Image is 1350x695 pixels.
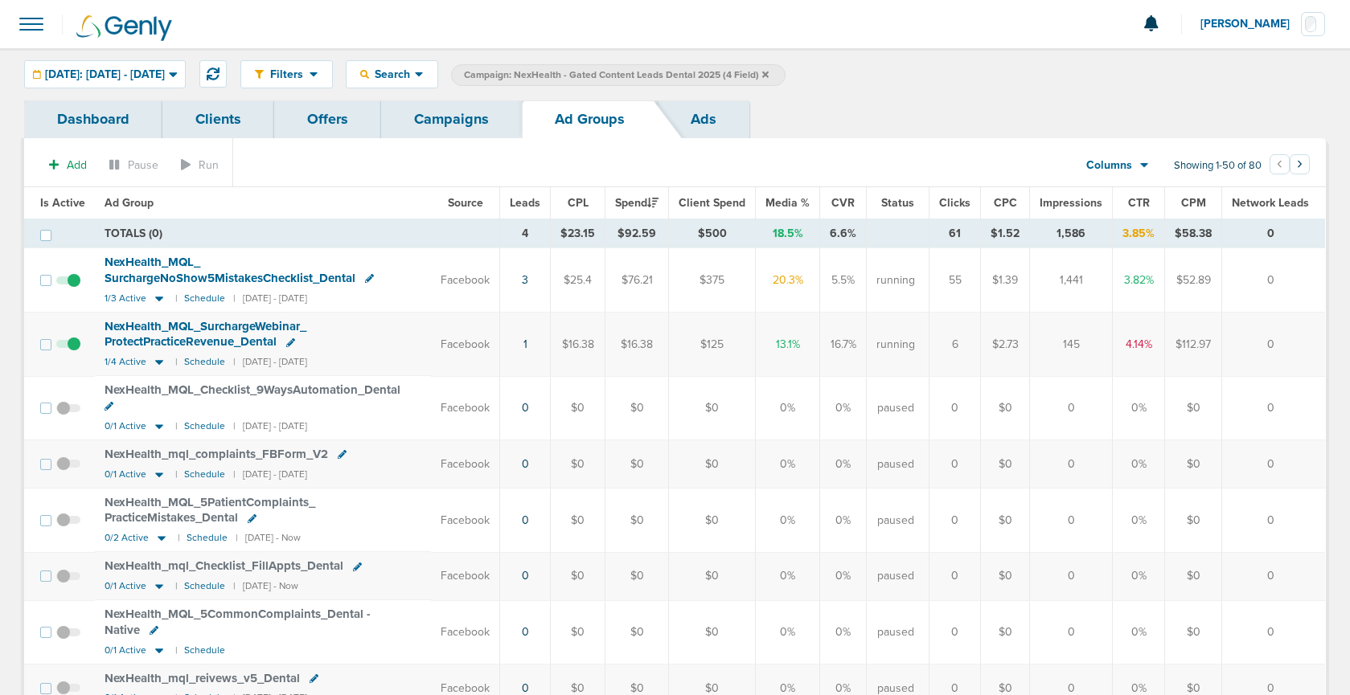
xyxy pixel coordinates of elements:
[1113,440,1165,489] td: 0%
[105,447,328,461] span: NexHealth_ mql_ complaints_ FBForm_ V2
[184,420,225,432] small: Schedule
[510,196,540,210] span: Leads
[1165,552,1222,600] td: $0
[756,600,820,664] td: 0%
[105,607,371,637] span: NexHealth_ MQL_ 5CommonComplaints_ Dental - Native
[105,292,146,305] span: 1/3 Active
[820,248,867,313] td: 5.5%
[669,489,756,552] td: $0
[45,69,165,80] span: [DATE]: [DATE] - [DATE]
[1113,248,1165,313] td: 3.82%
[939,196,970,210] span: Clicks
[233,292,307,305] small: | [DATE] - [DATE]
[431,248,500,313] td: Facebook
[881,196,914,210] span: Status
[1165,489,1222,552] td: $0
[24,100,162,138] a: Dashboard
[175,468,176,480] small: |
[1222,313,1326,376] td: 0
[1030,219,1113,248] td: 1,586
[669,248,756,313] td: $375
[1113,552,1165,600] td: 0%
[67,158,87,172] span: Add
[522,625,529,639] a: 0
[981,313,1030,376] td: $2.73
[95,219,500,248] td: TOTALS (0)
[431,600,500,664] td: Facebook
[1222,600,1326,664] td: 0
[431,313,500,376] td: Facebook
[605,440,669,489] td: $0
[40,153,96,177] button: Add
[1270,157,1310,176] ul: Pagination
[615,196,659,210] span: Spend
[1030,552,1113,600] td: 0
[877,400,914,416] span: paused
[369,67,415,81] span: Search
[105,580,146,592] span: 0/1 Active
[105,644,146,656] span: 0/1 Active
[820,313,867,376] td: 16.7%
[175,420,176,432] small: |
[929,376,981,439] td: 0
[568,196,589,210] span: CPL
[1222,440,1326,489] td: 0
[679,196,745,210] span: Client Spend
[184,468,225,480] small: Schedule
[76,15,172,41] img: Genly
[1086,157,1132,174] span: Columns
[551,552,605,600] td: $0
[1113,313,1165,376] td: 4.14%
[1113,489,1165,552] td: 0%
[236,532,301,544] small: | [DATE] - Now
[820,219,867,248] td: 6.6%
[175,356,176,368] small: |
[162,100,274,138] a: Clients
[175,644,176,656] small: |
[929,552,981,600] td: 0
[1113,600,1165,664] td: 0%
[876,337,915,353] span: running
[605,248,669,313] td: $76.21
[184,580,225,592] small: Schedule
[40,196,85,210] span: Is Active
[756,552,820,600] td: 0%
[105,532,149,544] span: 0/2 Active
[820,552,867,600] td: 0%
[877,624,914,640] span: paused
[522,457,529,471] a: 0
[765,196,810,210] span: Media %
[522,401,529,415] a: 0
[522,273,528,287] a: 3
[605,376,669,439] td: $0
[1040,196,1102,210] span: Impressions
[669,219,756,248] td: $500
[233,468,307,480] small: | [DATE] - [DATE]
[264,67,310,81] span: Filters
[522,681,529,695] a: 0
[522,513,529,527] a: 0
[551,440,605,489] td: $0
[551,313,605,376] td: $16.38
[105,356,146,368] span: 1/4 Active
[233,356,307,368] small: | [DATE] - [DATE]
[981,489,1030,552] td: $0
[1232,196,1309,210] span: Network Leads
[1030,313,1113,376] td: 145
[1165,313,1222,376] td: $112.97
[448,196,483,210] span: Source
[522,569,529,583] a: 0
[605,600,669,664] td: $0
[658,100,749,138] a: Ads
[981,219,1030,248] td: $1.52
[820,600,867,664] td: 0%
[187,532,228,544] small: Schedule
[1222,376,1326,439] td: 0
[756,313,820,376] td: 13.1%
[877,456,914,472] span: paused
[876,272,915,288] span: running
[1030,440,1113,489] td: 0
[929,600,981,664] td: 0
[981,376,1030,439] td: $0
[877,568,914,584] span: paused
